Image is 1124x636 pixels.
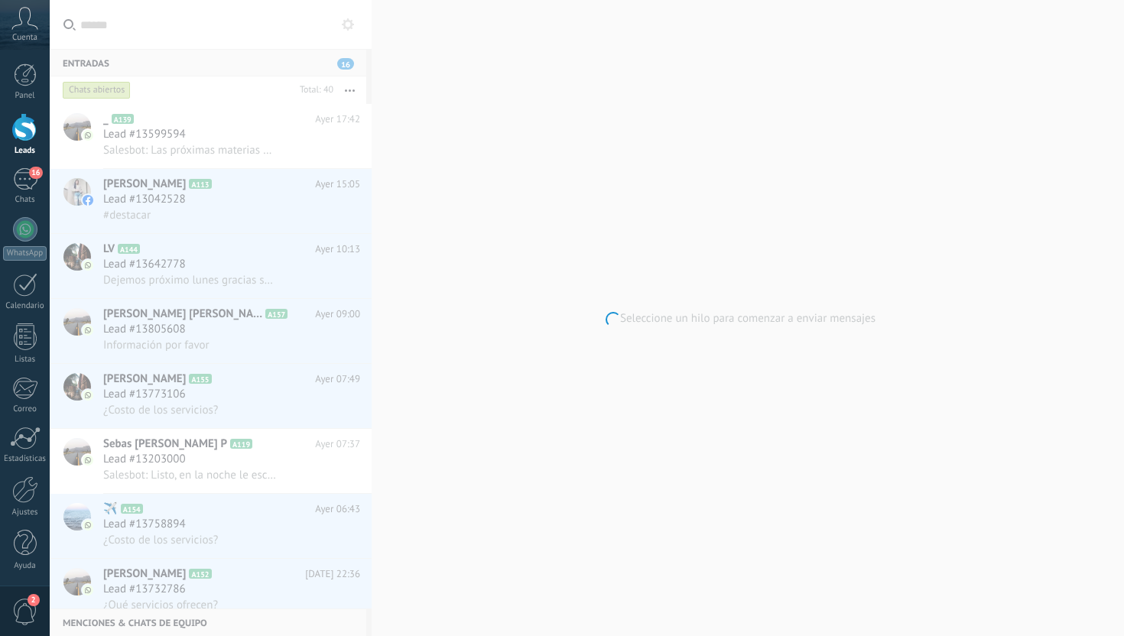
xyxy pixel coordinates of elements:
div: WhatsApp [3,246,47,261]
div: Correo [3,404,47,414]
div: Panel [3,91,47,101]
div: Ajustes [3,508,47,518]
span: 16 [29,167,42,179]
div: Listas [3,355,47,365]
div: Chats [3,195,47,205]
div: Estadísticas [3,454,47,464]
div: Ayuda [3,561,47,571]
span: Cuenta [12,33,37,43]
div: Calendario [3,301,47,311]
div: Leads [3,146,47,156]
span: 2 [28,594,40,606]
